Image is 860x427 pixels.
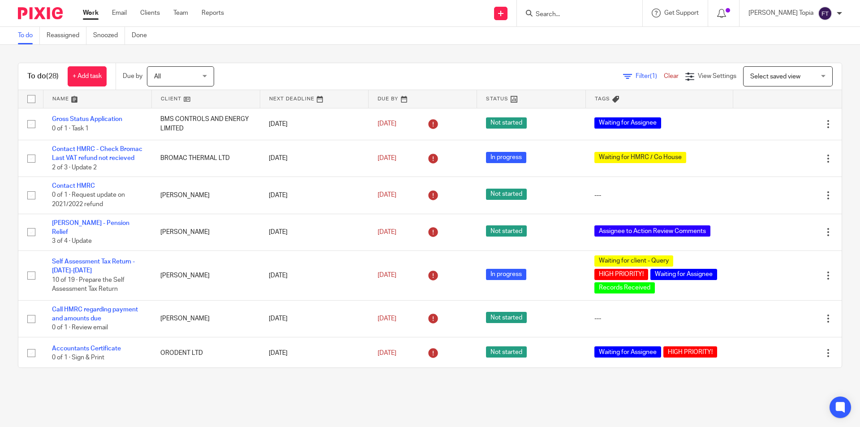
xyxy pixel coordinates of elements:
span: Filter [636,73,664,79]
span: Not started [486,189,527,200]
a: Clients [140,9,160,17]
span: [DATE] [378,121,396,127]
td: [PERSON_NAME] [151,250,260,300]
span: 2 of 3 · Update 2 [52,164,97,171]
a: Call HMRC regarding payment and amounts due [52,306,138,322]
a: Contact HMRC [52,183,95,189]
td: [PERSON_NAME] [151,214,260,250]
div: --- [594,314,724,323]
td: [DATE] [260,337,368,369]
td: [PERSON_NAME] [151,177,260,214]
span: All [154,73,161,80]
td: [DATE] [260,140,368,177]
td: [DATE] [260,177,368,214]
a: + Add task [68,66,107,86]
span: [DATE] [378,272,396,279]
a: Email [112,9,127,17]
span: 0 of 1 · Sign & Print [52,354,104,361]
td: ORODENT LTD [151,337,260,369]
span: (28) [46,73,59,80]
a: Done [132,27,154,44]
span: Waiting for client - Query [594,255,673,267]
span: 3 of 4 · Update [52,238,92,244]
span: Tags [595,96,610,101]
a: Snoozed [93,27,125,44]
span: 0 of 1 · Request update on 2021/2022 refund [52,192,125,208]
span: Records Received [594,282,655,293]
span: Not started [486,117,527,129]
span: Assignee to Action Review Comments [594,225,710,237]
span: Waiting for Assignee [594,346,661,358]
span: 0 of 1 · Task 1 [52,125,89,132]
td: BROMAC THERMAL LTD [151,140,260,177]
a: Reports [202,9,224,17]
span: [DATE] [378,155,396,161]
span: In progress [486,152,526,163]
a: To do [18,27,40,44]
img: svg%3E [818,6,832,21]
input: Search [535,11,615,19]
span: Not started [486,346,527,358]
span: In progress [486,269,526,280]
a: Work [83,9,99,17]
td: BMS CONTROLS AND ENERGY LIMITED [151,108,260,140]
a: Self Assessment Tax Return - [DATE]-[DATE] [52,259,135,274]
span: 10 of 19 · Prepare the Self Assessment Tax Return [52,277,125,293]
a: Team [173,9,188,17]
h1: To do [27,72,59,81]
td: [PERSON_NAME] [151,300,260,337]
span: HIGH PRIORITY! [663,346,717,358]
div: --- [594,191,724,200]
span: [DATE] [378,229,396,235]
span: Waiting for HMRC / Co House [594,152,686,163]
p: Due by [123,72,142,81]
img: Pixie [18,7,63,19]
span: [DATE] [378,350,396,356]
td: [DATE] [260,250,368,300]
span: Not started [486,225,527,237]
p: [PERSON_NAME] Topia [748,9,813,17]
span: Get Support [664,10,699,16]
a: Gross Status Application [52,116,122,122]
a: Reassigned [47,27,86,44]
a: [PERSON_NAME] - Pension Relief [52,220,129,235]
span: HIGH PRIORITY! [594,269,648,280]
span: Waiting for Assignee [594,117,661,129]
a: Accountants Certificate [52,345,121,352]
td: [DATE] [260,300,368,337]
span: 0 of 1 · Review email [52,325,108,331]
span: Waiting for Assignee [650,269,717,280]
span: [DATE] [378,192,396,198]
span: (1) [650,73,657,79]
td: [DATE] [260,108,368,140]
span: View Settings [698,73,736,79]
a: Clear [664,73,679,79]
span: [DATE] [378,315,396,322]
span: Select saved view [750,73,800,80]
a: Contact HMRC - Check Bromac Last VAT refund not recieved [52,146,142,161]
td: [DATE] [260,214,368,250]
span: Not started [486,312,527,323]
